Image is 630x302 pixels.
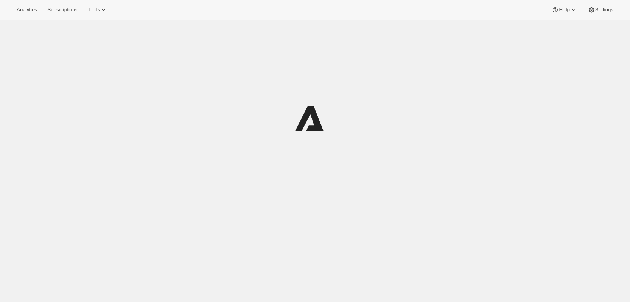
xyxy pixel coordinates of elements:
[583,5,618,15] button: Settings
[47,7,77,13] span: Subscriptions
[559,7,569,13] span: Help
[595,7,613,13] span: Settings
[12,5,41,15] button: Analytics
[84,5,112,15] button: Tools
[17,7,37,13] span: Analytics
[547,5,581,15] button: Help
[88,7,100,13] span: Tools
[43,5,82,15] button: Subscriptions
